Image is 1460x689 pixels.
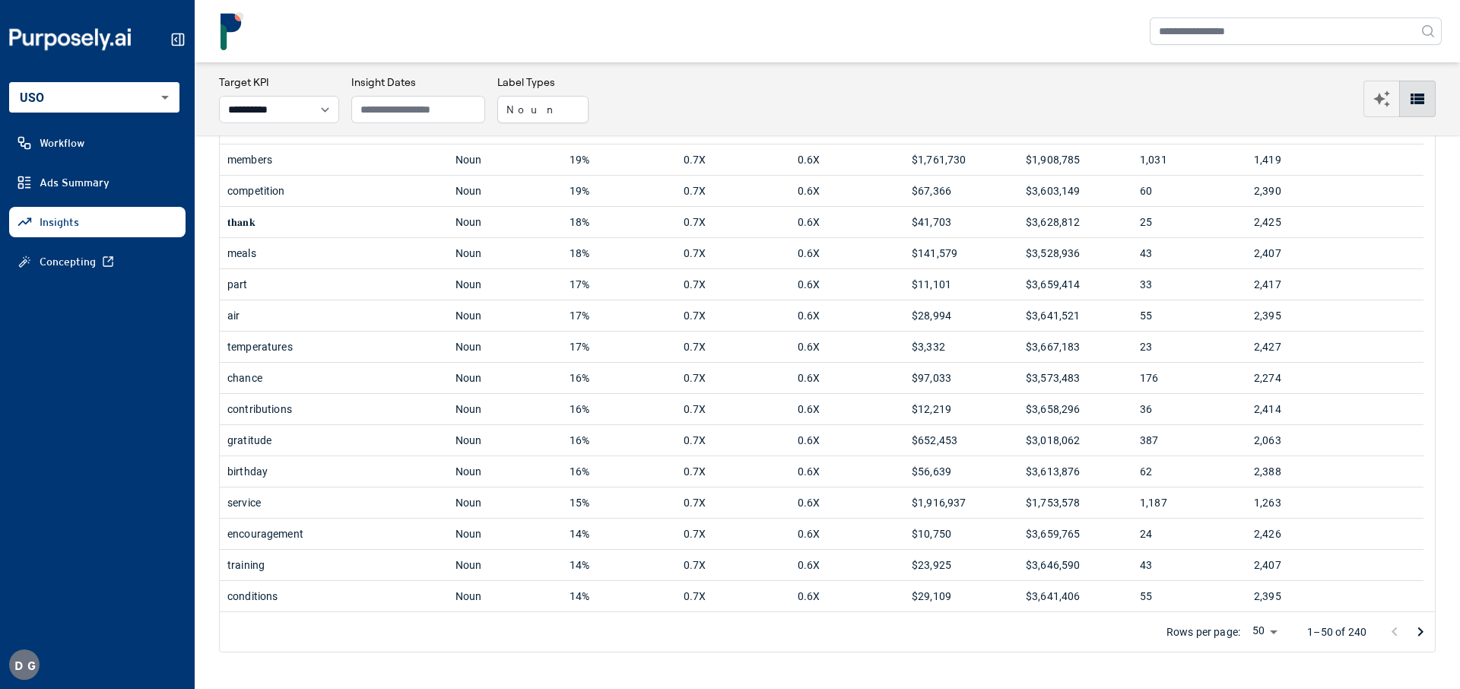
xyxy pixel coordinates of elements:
[455,456,554,487] div: Noun
[9,207,186,237] a: Insights
[1026,300,1125,331] div: $3,641,521
[1254,144,1353,175] div: 1,419
[1140,144,1239,175] div: 1,031
[227,176,440,206] div: competition
[497,75,589,90] h3: Label Types
[1140,581,1239,611] div: 55
[40,135,84,151] span: Workflow
[455,332,554,362] div: Noun
[1254,425,1353,456] div: 2,063
[1254,238,1353,268] div: 2,407
[1254,394,1353,424] div: 2,414
[1166,624,1240,640] p: Rows per page:
[227,519,440,549] div: encouragement
[455,394,554,424] div: Noun
[1254,550,1353,580] div: 2,407
[1026,269,1125,300] div: $3,659,414
[684,207,782,237] div: 0.7X
[1140,487,1239,518] div: 1,187
[1026,456,1125,487] div: $3,613,876
[1026,144,1125,175] div: $1,908,785
[912,487,1011,518] div: $1,916,937
[570,300,668,331] div: 17%
[455,425,554,456] div: Noun
[1140,550,1239,580] div: 43
[912,519,1011,549] div: $10,750
[455,238,554,268] div: Noun
[227,487,440,518] div: service
[570,144,668,175] div: 19%
[1026,332,1125,362] div: $3,667,183
[1140,176,1239,206] div: 60
[227,394,440,424] div: contributions
[1140,269,1239,300] div: 33
[570,550,668,580] div: 14%
[570,581,668,611] div: 14%
[570,269,668,300] div: 17%
[570,394,668,424] div: 16%
[1254,269,1353,300] div: 2,417
[1254,363,1353,393] div: 2,274
[798,363,897,393] div: 0.6X
[798,456,897,487] div: 0.6X
[684,144,782,175] div: 0.7X
[684,519,782,549] div: 0.7X
[1140,363,1239,393] div: 176
[1254,176,1353,206] div: 2,390
[570,519,668,549] div: 14%
[1140,394,1239,424] div: 36
[912,581,1011,611] div: $29,109
[227,238,440,268] div: meals
[1254,207,1353,237] div: 2,425
[570,456,668,487] div: 16%
[1026,238,1125,268] div: $3,528,936
[570,425,668,456] div: 16%
[570,207,668,237] div: 18%
[1026,519,1125,549] div: $3,659,765
[684,487,782,518] div: 0.7X
[570,238,668,268] div: 18%
[798,144,897,175] div: 0.6X
[227,332,440,362] div: temperatures
[684,425,782,456] div: 0.7X
[9,246,186,277] a: Concepting
[1026,394,1125,424] div: $3,658,296
[1254,487,1353,518] div: 1,263
[912,456,1011,487] div: $56,639
[798,238,897,268] div: 0.6X
[684,394,782,424] div: 0.7X
[1026,581,1125,611] div: $3,641,406
[9,82,179,113] div: USO
[1246,622,1283,642] div: 50
[912,363,1011,393] div: $97,033
[912,550,1011,580] div: $23,925
[455,363,554,393] div: Noun
[1140,519,1239,549] div: 24
[9,128,186,158] a: Workflow
[798,487,897,518] div: 0.6X
[1140,300,1239,331] div: 55
[684,332,782,362] div: 0.7X
[227,300,440,331] div: air
[455,487,554,518] div: Noun
[798,550,897,580] div: 0.6X
[684,456,782,487] div: 0.7X
[912,394,1011,424] div: $12,219
[1026,425,1125,456] div: $3,018,062
[1254,456,1353,487] div: 2,388
[798,269,897,300] div: 0.6X
[684,300,782,331] div: 0.7X
[912,207,1011,237] div: $41,703
[1140,332,1239,362] div: 23
[1140,425,1239,456] div: 387
[1026,550,1125,580] div: $3,646,590
[912,332,1011,362] div: $3,332
[1026,176,1125,206] div: $3,603,149
[1254,581,1353,611] div: 2,395
[684,581,782,611] div: 0.7X
[227,581,440,611] div: conditions
[798,300,897,331] div: 0.6X
[227,269,440,300] div: part
[798,394,897,424] div: 0.6X
[912,238,1011,268] div: $141,579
